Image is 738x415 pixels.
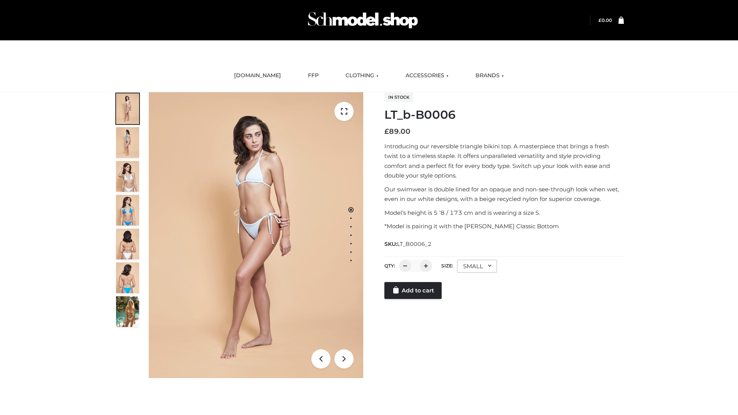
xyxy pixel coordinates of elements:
[384,127,389,136] span: £
[384,263,395,269] label: QTY:
[384,221,624,231] p: *Model is pairing it with the [PERSON_NAME] Classic Bottom
[384,127,411,136] bdi: 89.00
[116,262,139,293] img: ArielClassicBikiniTop_CloudNine_AzureSky_OW114ECO_8-scaled.jpg
[228,67,287,84] a: [DOMAIN_NAME]
[598,17,612,23] bdi: 0.00
[149,92,363,378] img: LT_b-B0006
[384,184,624,204] p: Our swimwear is double lined for an opaque and non-see-through look when wet, even in our white d...
[397,241,432,247] span: LT_B0006_2
[598,17,612,23] a: £0.00
[598,17,602,23] span: £
[384,239,432,249] span: SKU:
[340,67,384,84] a: CLOTHING
[384,108,624,122] h1: LT_b-B0006
[305,5,421,35] img: Schmodel Admin 964
[441,263,453,269] label: Size:
[384,141,624,181] p: Introducing our reversible triangle bikini top. A masterpiece that brings a fresh twist to a time...
[116,93,139,124] img: ArielClassicBikiniTop_CloudNine_AzureSky_OW114ECO_1-scaled.jpg
[384,282,442,299] a: Add to cart
[116,127,139,158] img: ArielClassicBikiniTop_CloudNine_AzureSky_OW114ECO_2-scaled.jpg
[470,67,510,84] a: BRANDS
[302,67,324,84] a: FFP
[384,208,624,218] p: Model’s height is 5 ‘8 / 173 cm and is wearing a size S.
[116,229,139,259] img: ArielClassicBikiniTop_CloudNine_AzureSky_OW114ECO_7-scaled.jpg
[116,195,139,226] img: ArielClassicBikiniTop_CloudNine_AzureSky_OW114ECO_4-scaled.jpg
[116,296,139,327] img: Arieltop_CloudNine_AzureSky2.jpg
[384,93,413,102] span: In stock
[116,161,139,192] img: ArielClassicBikiniTop_CloudNine_AzureSky_OW114ECO_3-scaled.jpg
[457,260,497,273] div: SMALL
[400,67,454,84] a: ACCESSORIES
